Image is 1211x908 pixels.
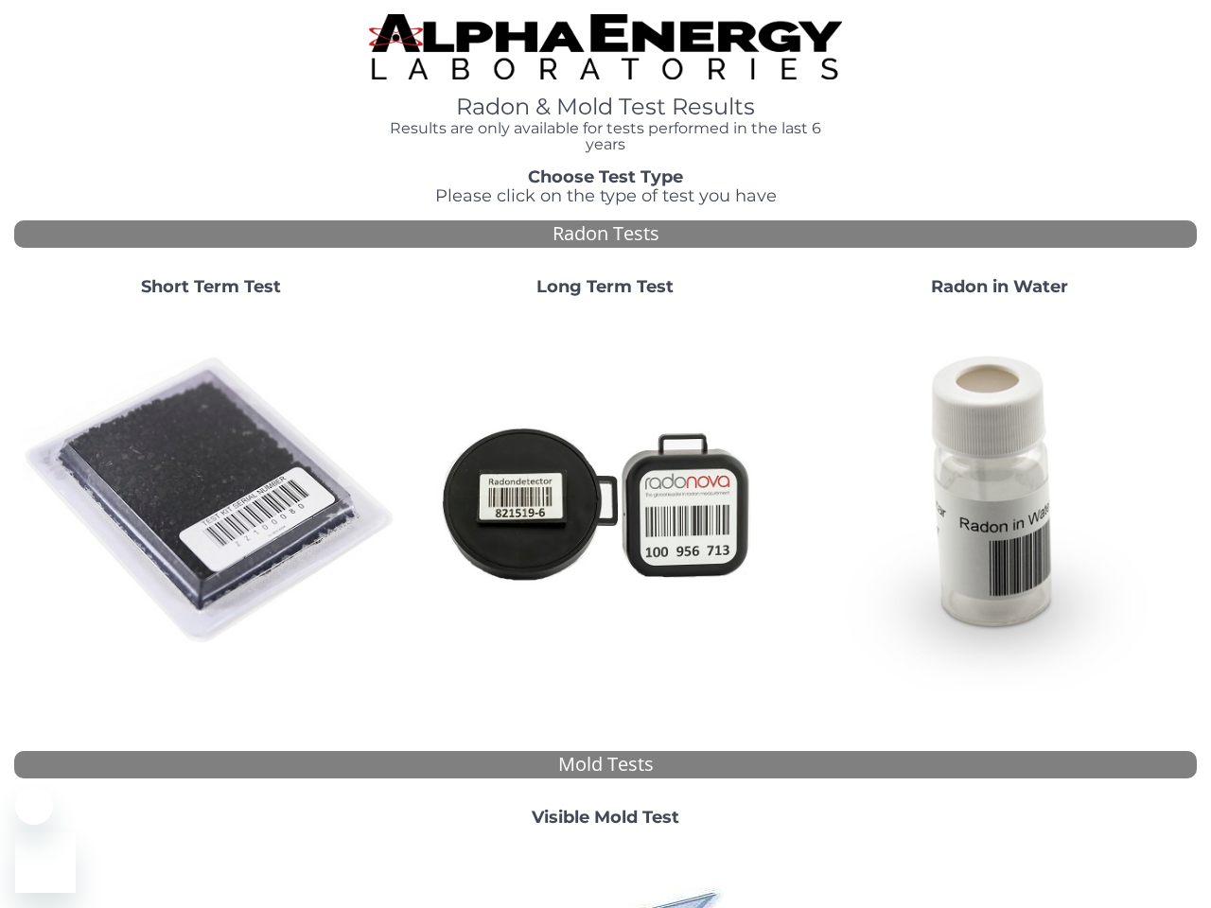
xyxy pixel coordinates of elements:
img: ShortTerm.jpg [22,312,401,691]
strong: Radon in Water [931,276,1068,297]
strong: Short Term Test [141,276,281,297]
img: Radtrak2vsRadtrak3.jpg [416,312,796,691]
h4: Results are only available for tests performed in the last 6 years [369,120,842,153]
iframe: Button to launch messaging window [15,832,76,893]
div: Mold Tests [14,751,1197,778]
strong: Long Term Test [536,276,674,297]
strong: Choose Test Type [528,166,683,187]
h1: Radon & Mold Test Results [369,95,842,119]
strong: Visible Mold Test [532,807,679,828]
div: Radon Tests [14,220,1197,248]
img: RadoninWater.jpg [810,312,1189,691]
img: TightCrop.jpg [369,14,842,79]
iframe: Close message [15,787,53,825]
span: Please click on the type of test you have [435,185,777,206]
